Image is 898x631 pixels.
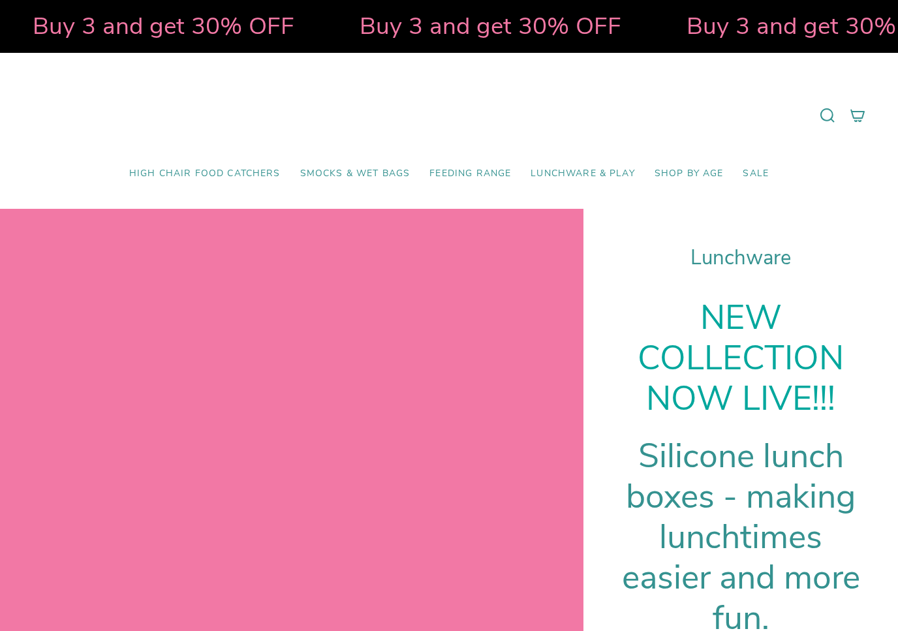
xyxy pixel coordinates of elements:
[129,168,281,179] span: High Chair Food Catchers
[290,159,420,189] a: Smocks & Wet Bags
[420,159,521,189] a: Feeding Range
[337,72,562,159] a: Mumma’s Little Helpers
[521,159,644,189] a: Lunchware & Play
[300,168,410,179] span: Smocks & Wet Bags
[531,168,634,179] span: Lunchware & Play
[356,10,618,42] strong: Buy 3 and get 30% OFF
[655,168,724,179] span: Shop by Age
[29,10,291,42] strong: Buy 3 and get 30% OFF
[645,159,734,189] a: Shop by Age
[119,159,290,189] a: High Chair Food Catchers
[616,246,865,270] h1: Lunchware
[733,159,779,189] a: SALE
[743,168,769,179] span: SALE
[429,168,511,179] span: Feeding Range
[638,295,844,422] strong: NEW COLLECTION NOW LIVE!!!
